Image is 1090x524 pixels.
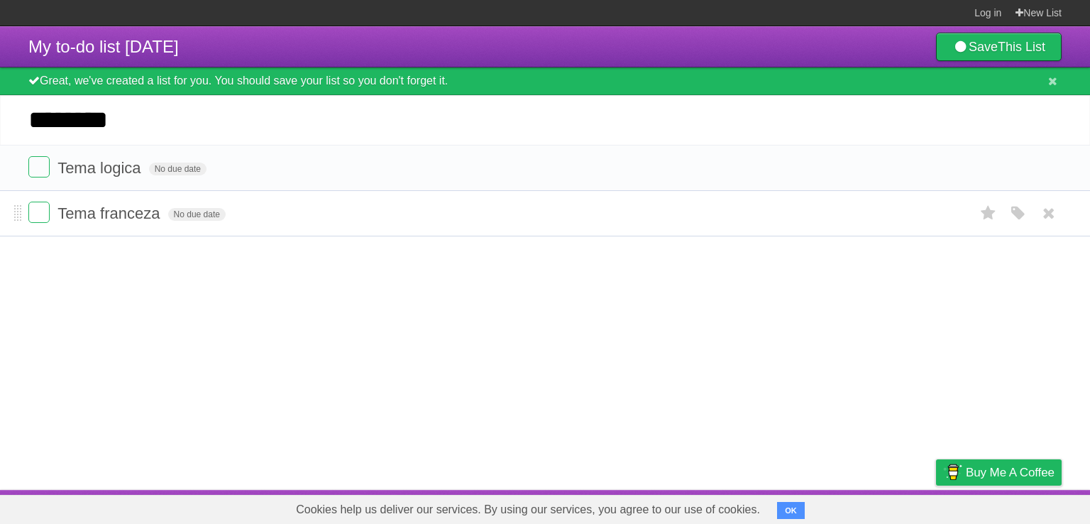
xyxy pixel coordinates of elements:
a: Developers [794,493,852,520]
a: Terms [869,493,901,520]
span: Buy me a coffee [966,460,1055,485]
button: OK [777,502,805,519]
label: Done [28,202,50,223]
span: Tema logica [57,159,144,177]
a: Suggest a feature [972,493,1062,520]
span: No due date [168,208,226,221]
label: Done [28,156,50,178]
span: Cookies help us deliver our services. By using our services, you agree to our use of cookies. [282,496,774,524]
img: Buy me a coffee [943,460,962,484]
b: This List [998,40,1045,54]
a: Buy me a coffee [936,459,1062,486]
a: About [747,493,777,520]
span: No due date [149,163,207,175]
label: Star task [975,202,1002,225]
span: My to-do list [DATE] [28,37,179,56]
span: Tema franceza [57,204,163,222]
a: SaveThis List [936,33,1062,61]
a: Privacy [918,493,954,520]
